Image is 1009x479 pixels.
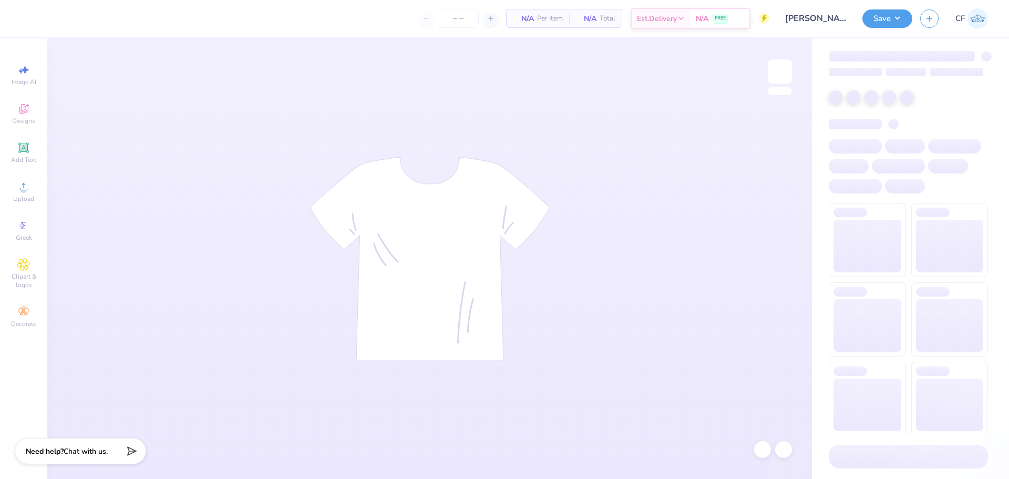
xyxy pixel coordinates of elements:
img: tee-skeleton.svg [310,157,550,361]
input: Untitled Design [777,8,854,29]
span: Total [600,13,615,24]
strong: Need help? [26,446,64,456]
span: Decorate [11,320,36,328]
span: Designs [12,117,35,125]
span: Clipart & logos [5,272,42,289]
span: Add Text [11,156,36,164]
img: Cholo Fernandez [967,8,988,29]
span: FREE [715,15,726,22]
span: Greek [16,233,32,242]
span: N/A [513,13,534,24]
span: Per Item [537,13,563,24]
button: Save [862,9,912,28]
span: Upload [13,195,34,203]
a: CF [955,8,988,29]
span: N/A [696,13,708,24]
span: N/A [575,13,596,24]
span: Chat with us. [64,446,108,456]
input: – – [438,9,479,28]
span: Image AI [12,78,36,86]
span: CF [955,13,965,25]
span: Est. Delivery [637,13,677,24]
